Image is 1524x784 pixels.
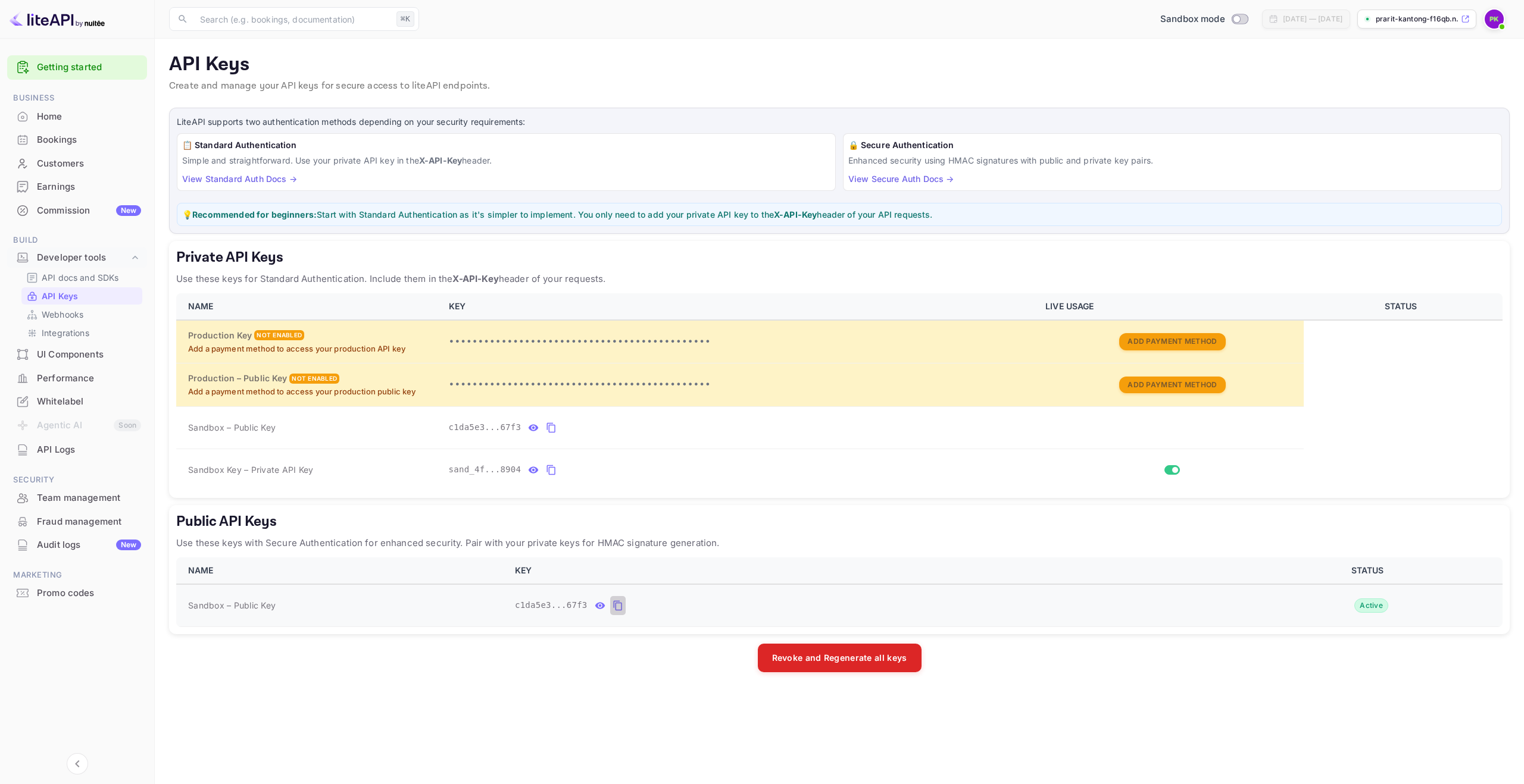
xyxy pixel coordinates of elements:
div: Integrations [21,324,142,341]
p: ••••••••••••••••••••••••••••••••••••••••••••• [449,378,1032,392]
p: Enhanced security using HMAC signatures with public and private key pairs. [848,154,1497,167]
strong: X-API-Key [452,273,498,284]
div: Bookings [7,128,147,152]
p: ••••••••••••••••••••••••••••••••••••••••••••• [449,335,1032,349]
span: sand_4f...8904 [449,463,521,476]
p: Integrations [42,327,89,339]
p: Use these keys with Secure Authentication for enhanced security. Pair with your private keys for ... [176,536,1503,550]
th: STATUS [1237,557,1503,584]
div: Active [1354,598,1388,613]
div: Earnings [7,175,147,199]
table: private api keys table [176,293,1503,491]
th: NAME [176,293,442,320]
a: API Logs [7,438,147,460]
div: New [116,205,141,216]
div: Not enabled [289,374,339,384]
div: Whitelabel [37,395,141,409]
p: Add a payment method to access your production public key [188,386,435,398]
p: Simple and straightforward. Use your private API key in the header. [182,154,830,167]
div: Developer tools [37,251,129,265]
p: API Keys [42,290,78,302]
div: Home [37,110,141,124]
span: Security [7,473,147,487]
div: Audit logsNew [7,534,147,557]
h5: Public API Keys [176,512,1503,531]
p: 💡 Start with Standard Authentication as it's simpler to implement. You only need to add your priv... [182,208,1497,221]
div: Customers [7,152,147,175]
img: Prarit Kantong [1485,10,1504,29]
h5: Private API Keys [176,248,1503,267]
div: API docs and SDKs [21,269,142,286]
a: Getting started [37,61,141,74]
span: c1da5e3...67f3 [515,599,588,611]
div: Performance [37,372,141,385]
div: Commission [37,204,141,218]
div: Promo codes [7,582,147,605]
strong: X-API-Key [774,209,817,219]
p: prarit-kantong-f16qb.n... [1376,14,1459,24]
p: Create and manage your API keys for secure access to liteAPI endpoints. [169,79,1510,93]
button: Add Payment Method [1119,333,1225,350]
p: Add a payment method to access your production API key [188,343,435,355]
div: Performance [7,367,147,390]
span: Sandbox mode [1160,12,1225,26]
a: UI Components [7,343,147,365]
a: Team management [7,487,147,509]
div: Developer tools [7,247,147,268]
a: Performance [7,367,147,389]
h6: Production Key [188,329,252,342]
div: Team management [37,491,141,505]
h6: 🔒 Secure Authentication [848,139,1497,152]
span: Sandbox Key – Private API Key [188,465,313,475]
a: View Standard Auth Docs → [182,174,297,184]
div: Getting started [7,55,147,80]
a: API docs and SDKs [26,271,138,284]
th: STATUS [1304,293,1503,320]
div: CommissionNew [7,199,147,222]
div: Fraud management [7,510,147,534]
a: Add Payment Method [1119,336,1225,346]
table: public api keys table [176,557,1503,627]
a: Fraud management [7,510,147,532]
span: Business [7,92,147,105]
strong: X-API-Key [419,155,462,165]
span: Sandbox – Public Key [188,599,276,611]
th: KEY [442,293,1039,320]
button: Collapse navigation [67,753,88,774]
span: Sandbox – Public Key [188,421,276,434]
div: Not enabled [254,330,304,340]
button: Add Payment Method [1119,377,1225,394]
div: Fraud management [37,515,141,529]
a: Whitelabel [7,390,147,412]
div: UI Components [7,343,147,366]
div: New [116,540,141,550]
h6: 📋 Standard Authentication [182,139,830,152]
img: LiteAPI logo [10,10,105,29]
p: API Keys [169,53,1510,77]
span: Marketing [7,569,147,582]
div: API Logs [7,438,147,462]
div: Home [7,105,147,128]
input: Search (e.g. bookings, documentation) [193,7,392,31]
th: NAME [176,557,508,584]
a: Bookings [7,128,147,150]
span: c1da5e3...67f3 [449,421,521,434]
div: Audit logs [37,538,141,552]
a: Add Payment Method [1119,379,1225,389]
p: Webhooks [42,308,83,321]
a: View Secure Auth Docs → [848,174,954,184]
div: [DATE] — [DATE] [1283,14,1342,24]
a: Integrations [26,327,138,339]
div: ⌘K [396,11,414,27]
a: Home [7,105,147,127]
div: Earnings [37,180,141,194]
div: Whitelabel [7,390,147,413]
div: Promo codes [37,587,141,600]
a: Earnings [7,175,147,197]
a: API Keys [26,290,138,302]
strong: Recommended for beginners: [192,209,317,219]
div: Bookings [37,133,141,147]
p: Use these keys for Standard Authentication. Include them in the header of your requests. [176,272,1503,286]
p: API docs and SDKs [42,271,119,284]
div: Switch to Production mode [1156,12,1253,26]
